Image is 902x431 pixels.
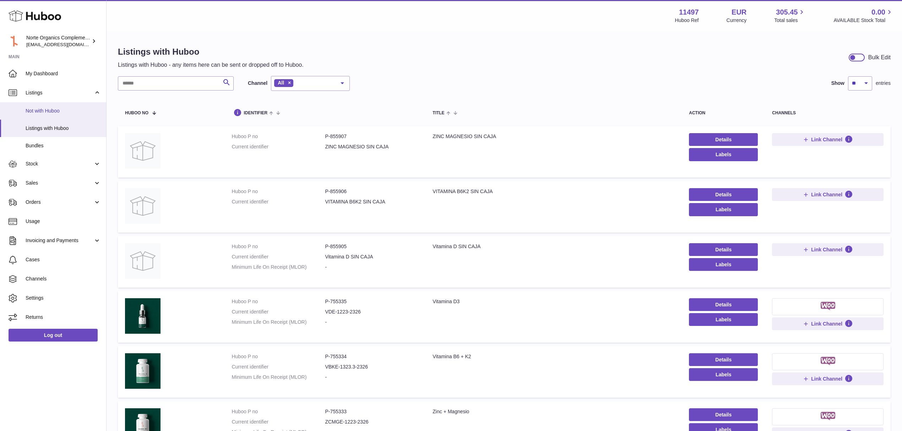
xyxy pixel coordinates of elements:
img: VITAMINA B6K2 SIN CAJA [125,188,161,224]
strong: 11497 [679,7,699,17]
button: Link Channel [772,188,884,201]
span: Total sales [774,17,806,24]
span: All [278,80,284,86]
dd: ZINC MAGNESIO SIN CAJA [325,143,418,150]
span: Link Channel [811,376,842,382]
dd: P-755333 [325,408,418,415]
span: title [433,111,444,115]
span: Settings [26,295,101,301]
dd: P-855907 [325,133,418,140]
dd: ZCMGE-1223-2326 [325,419,418,425]
span: AVAILABLE Stock Total [833,17,893,24]
span: Not with Huboo [26,108,101,114]
span: Usage [26,218,101,225]
a: Log out [9,329,98,342]
span: Link Channel [811,246,842,253]
dd: VBKE-1323.3-2326 [325,364,418,370]
dd: - [325,374,418,381]
label: Show [831,80,844,87]
dt: Huboo P no [232,243,325,250]
dt: Huboo P no [232,408,325,415]
span: Sales [26,180,93,186]
a: Details [689,298,758,311]
span: Orders [26,199,93,206]
dd: P-755335 [325,298,418,305]
img: woocommerce-small.png [821,412,835,420]
p: Listings with Huboo - any items here can be sent or dropped off to Huboo. [118,61,304,69]
a: 0.00 AVAILABLE Stock Total [833,7,893,24]
div: Bulk Edit [868,54,891,61]
dd: - [325,264,418,271]
div: Norte Organics Complementos Alimenticios S.L. [26,34,90,48]
dt: Current identifier [232,143,325,150]
button: Link Channel [772,317,884,330]
img: woocommerce-small.png [821,302,835,310]
a: Details [689,243,758,256]
div: ZINC MAGNESIO SIN CAJA [433,133,675,140]
span: Channels [26,275,101,282]
span: Link Channel [811,191,842,198]
div: Vitamina D SIN CAJA [433,243,675,250]
img: woocommerce-small.png [821,357,835,365]
div: Huboo Ref [675,17,699,24]
button: Labels [689,203,758,216]
dt: Minimum Life On Receipt (MLOR) [232,264,325,271]
button: Labels [689,313,758,326]
span: Listings with Huboo [26,125,101,132]
span: Invoicing and Payments [26,237,93,244]
div: VITAMINA B6K2 SIN CAJA [433,188,675,195]
div: Currency [727,17,747,24]
a: Details [689,353,758,366]
dd: Vitamina D SIN CAJA [325,253,418,260]
span: My Dashboard [26,70,101,77]
dd: - [325,319,418,326]
div: Vitamina B6 + K2 [433,353,675,360]
dt: Current identifier [232,253,325,260]
span: 305.45 [776,7,798,17]
dd: VDE-1223-2326 [325,309,418,315]
span: identifier [244,111,267,115]
img: Vitamina D SIN CAJA [125,243,161,279]
img: Vitamina D3 [125,298,161,334]
a: 305.45 Total sales [774,7,806,24]
button: Link Channel [772,372,884,385]
dt: Huboo P no [232,353,325,360]
span: Bundles [26,142,101,149]
div: action [689,111,758,115]
span: [EMAIL_ADDRESS][DOMAIN_NAME] [26,42,104,47]
label: Channel [248,80,267,87]
h1: Listings with Huboo [118,46,304,58]
strong: EUR [732,7,746,17]
span: Stock [26,160,93,167]
img: internalAdmin-11497@internal.huboo.com [9,36,19,47]
dt: Minimum Life On Receipt (MLOR) [232,319,325,326]
span: 0.00 [871,7,885,17]
dt: Minimum Life On Receipt (MLOR) [232,374,325,381]
div: Vitamina D3 [433,298,675,305]
span: entries [876,80,891,87]
dd: P-855906 [325,188,418,195]
button: Labels [689,258,758,271]
button: Labels [689,368,758,381]
button: Link Channel [772,243,884,256]
img: Vitamina B6 + K2 [125,353,161,389]
span: Link Channel [811,321,842,327]
img: ZINC MAGNESIO SIN CAJA [125,133,161,169]
dd: P-755334 [325,353,418,360]
a: Details [689,133,758,146]
div: channels [772,111,884,115]
span: Huboo no [125,111,148,115]
div: Zinc + Magnesio [433,408,675,415]
dt: Huboo P no [232,133,325,140]
button: Link Channel [772,133,884,146]
span: Listings [26,89,93,96]
span: Returns [26,314,101,321]
dt: Huboo P no [232,298,325,305]
dd: P-855905 [325,243,418,250]
a: Details [689,188,758,201]
dt: Current identifier [232,364,325,370]
button: Labels [689,148,758,161]
dd: VITAMINA B6K2 SIN CAJA [325,198,418,205]
dt: Huboo P no [232,188,325,195]
dt: Current identifier [232,309,325,315]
